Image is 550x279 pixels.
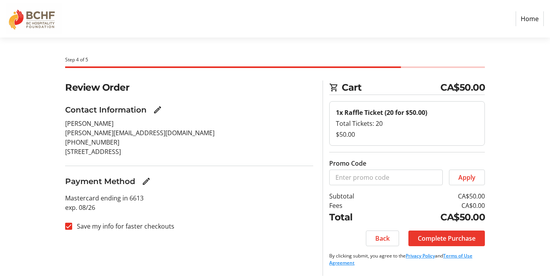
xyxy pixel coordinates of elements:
[408,231,485,246] button: Complete Purchase
[516,11,544,26] a: Home
[65,119,313,128] p: [PERSON_NAME]
[65,138,313,147] p: [PHONE_NUMBER]
[449,170,485,185] button: Apply
[458,173,475,182] span: Apply
[329,170,443,185] input: Enter promo code
[406,252,435,259] a: Privacy Policy
[150,102,165,118] button: Edit Contact Information
[385,201,485,210] td: CA$0.00
[336,119,478,128] div: Total Tickets: 20
[6,3,62,34] img: BC Hospitality Foundation's Logo
[65,128,313,138] p: [PERSON_NAME][EMAIL_ADDRESS][DOMAIN_NAME]
[329,252,472,266] a: Terms of Use Agreement
[336,130,478,139] div: $50.00
[366,231,399,246] button: Back
[440,80,485,95] span: CA$50.00
[65,193,313,212] p: Mastercard ending in 6613 exp. 08/26
[329,159,366,168] label: Promo Code
[342,80,440,95] span: Cart
[329,201,385,210] td: Fees
[336,108,427,117] strong: 1x Raffle Ticket (20 for $50.00)
[65,56,485,63] div: Step 4 of 5
[72,222,174,231] label: Save my info for faster checkouts
[375,234,390,243] span: Back
[329,191,385,201] td: Subtotal
[329,210,385,224] td: Total
[385,191,485,201] td: CA$50.00
[65,147,313,156] p: [STREET_ADDRESS]
[65,104,147,116] h3: Contact Information
[418,234,475,243] span: Complete Purchase
[65,175,135,187] h3: Payment Method
[385,210,485,224] td: CA$50.00
[138,173,154,189] button: Edit Payment Method
[65,80,313,95] h2: Review Order
[329,252,485,266] p: By clicking submit, you agree to the and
